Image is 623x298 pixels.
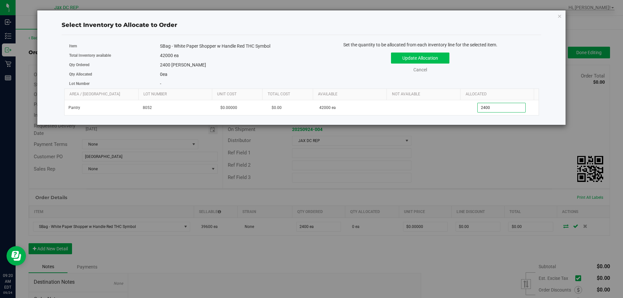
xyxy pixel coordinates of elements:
iframe: Resource center [6,246,26,266]
label: Qty Allocated [69,71,160,77]
label: Total Inventory available [69,53,160,58]
a: Not Available [392,92,458,97]
a: Unit Cost [217,92,260,97]
div: Select Inventory to Allocate to Order [62,21,541,30]
span: [PERSON_NAME] [171,62,206,67]
a: Total Cost [268,92,311,97]
span: ea [160,72,167,77]
span: - [160,81,161,86]
span: 2400 [160,62,170,67]
span: 0 [160,72,163,77]
a: Allocated [466,92,531,97]
span: $0.00 [268,103,285,113]
button: Update Allocation [391,53,449,64]
span: Pantry [68,105,80,111]
span: 8052 [143,105,209,111]
span: 42000 ea [160,53,179,58]
div: SBag - White Paper Shopper w Handle Red THC Symbol [160,43,297,50]
a: Available [318,92,384,97]
a: Cancel [413,67,427,72]
span: $0.00000 [217,103,240,113]
a: Lot Number [143,92,209,97]
label: Lot Number [69,81,160,87]
span: 42000 ea [319,105,336,111]
a: Area / [GEOGRAPHIC_DATA] [69,92,136,97]
label: Qty Ordered [69,62,160,68]
label: Item [69,43,160,49]
span: Set the quantity to be allocated from each inventory line for the selected item. [343,42,497,47]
